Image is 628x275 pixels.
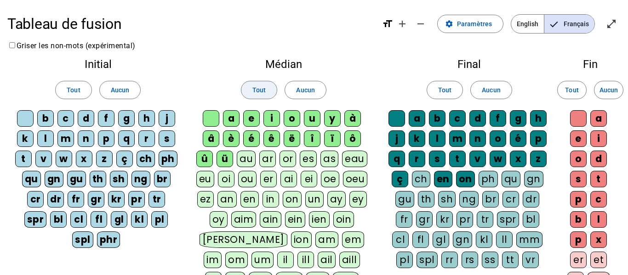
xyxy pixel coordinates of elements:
div: m [57,130,74,147]
div: ai [280,171,297,187]
div: t [449,151,466,167]
div: x [590,231,607,248]
div: û [196,151,213,167]
span: Tout [438,84,451,95]
div: spr [497,211,519,228]
div: oi [218,171,234,187]
span: Aucun [296,84,314,95]
div: on [283,191,302,208]
button: Diminuer la taille de la police [411,15,430,33]
div: un [305,191,324,208]
div: il [277,252,294,268]
span: Aucun [482,84,500,95]
button: Augmenter la taille de la police [393,15,411,33]
div: oin [333,211,354,228]
div: v [469,151,486,167]
div: r [409,151,425,167]
div: dr [47,191,64,208]
div: ill [297,252,314,268]
span: Paramètres [457,18,492,29]
mat-icon: format_size [382,18,393,29]
mat-icon: add [397,18,408,29]
div: ü [217,151,233,167]
div: e [570,130,587,147]
div: ç [392,171,408,187]
div: d [78,110,94,127]
div: e [243,110,260,127]
div: a [590,110,607,127]
div: j [388,130,405,147]
span: Tout [565,84,578,95]
div: l [37,130,54,147]
div: gn [45,171,63,187]
div: em [342,231,364,248]
div: ay [327,191,346,208]
div: qu [22,171,41,187]
div: sh [438,191,456,208]
div: qu [502,171,520,187]
div: s [159,130,175,147]
button: Tout [427,81,463,99]
div: î [304,130,320,147]
div: ion [291,231,312,248]
div: ng [131,171,150,187]
div: es [300,151,317,167]
div: z [530,151,547,167]
div: â [203,130,219,147]
div: bl [50,211,67,228]
div: en [240,191,259,208]
div: u [304,110,320,127]
div: br [154,171,171,187]
div: cr [27,191,44,208]
div: tr [477,211,493,228]
div: ez [197,191,214,208]
div: aill [339,252,360,268]
div: gr [416,211,433,228]
button: Tout [55,81,91,99]
div: y [324,110,341,127]
div: fr [396,211,412,228]
mat-icon: remove [415,18,426,29]
div: ph [479,171,498,187]
div: o [570,151,587,167]
div: pl [396,252,413,268]
div: br [482,191,499,208]
div: [PERSON_NAME] [200,231,287,248]
div: au [237,151,256,167]
button: Aucun [470,81,512,99]
button: Tout [557,81,587,99]
div: f [490,110,506,127]
div: w [490,151,506,167]
div: en [434,171,452,187]
div: th [90,171,106,187]
div: ï [324,130,341,147]
div: tt [502,252,519,268]
div: spr [24,211,47,228]
div: tr [148,191,165,208]
div: cl [70,211,87,228]
div: ô [344,130,361,147]
div: pl [151,211,168,228]
div: l [590,211,607,228]
div: ll [496,231,513,248]
div: mm [516,231,542,248]
div: ph [159,151,177,167]
div: um [251,252,274,268]
button: Aucun [285,81,326,99]
div: oe [321,171,339,187]
label: Griser les non-mots (expérimental) [7,41,136,50]
div: vr [522,252,539,268]
div: ain [260,211,281,228]
div: gn [453,231,472,248]
div: ail [318,252,336,268]
div: rs [462,252,478,268]
div: p [98,130,114,147]
div: q [388,151,405,167]
div: p [570,191,587,208]
div: er [260,171,277,187]
div: x [76,151,92,167]
div: ei [301,171,317,187]
div: c [449,110,466,127]
div: as [320,151,338,167]
div: ien [309,211,330,228]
